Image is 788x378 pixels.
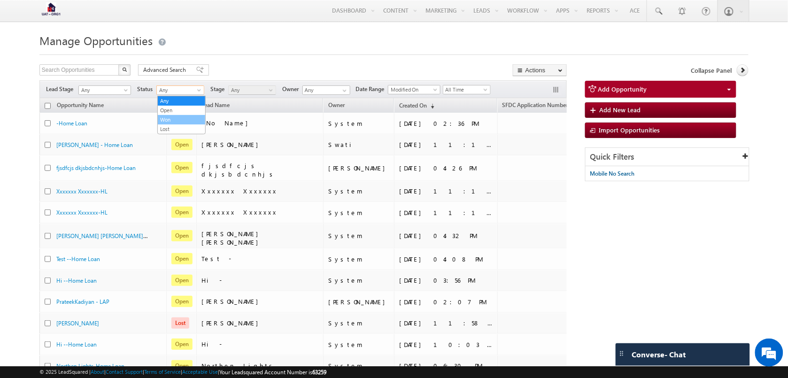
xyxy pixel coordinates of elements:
div: [DATE] 04:32 PM [399,231,493,240]
span: Modified On [388,85,437,94]
div: [DATE] 04:26 PM [399,164,493,172]
a: Xxxxxxx Xxxxxxx-HL [56,209,108,216]
span: Hi - [201,276,222,284]
div: [PERSON_NAME] [328,298,390,306]
input: Check all records [45,103,51,109]
span: Open [171,207,193,218]
div: [DATE] 11:12 AM [399,208,493,217]
span: Date Range [355,85,388,93]
a: Hi --Home Loan [56,341,97,348]
a: Open [158,106,205,115]
span: [PERSON_NAME] [201,319,263,327]
a: [PERSON_NAME] [56,320,99,327]
div: [DATE] 06:30 PM [399,362,493,370]
div: System [328,340,390,349]
a: Xxxxxxx Xxxxxxx-HL [56,188,108,195]
span: [PERSON_NAME] [201,140,263,148]
span: Advanced Search [143,66,189,74]
a: Any [156,85,204,95]
span: Owner [282,85,302,93]
span: Add New Lead [600,106,641,114]
div: Minimize live chat window [154,5,177,27]
span: fjsdfcjs dkjsbdcnhjs [201,162,276,178]
span: Test - [201,255,231,262]
span: SFDC Application Number [502,101,568,108]
span: Status [137,85,156,93]
a: Lost [158,125,205,133]
span: Mobile No Search [590,170,635,177]
div: Chat with us now [49,49,158,62]
a: Acceptable Use [182,369,218,375]
div: [DATE] 04:08 PM [399,255,493,263]
a: [PERSON_NAME] [PERSON_NAME]-Home Loan [56,231,174,239]
div: System [328,319,390,327]
span: Open [171,253,193,264]
button: Actions [513,64,567,76]
input: Type to Search [302,85,350,95]
a: All Time [443,85,491,94]
div: System [328,187,390,195]
span: Open [171,360,193,371]
span: Manage Opportunities [39,33,153,48]
div: System [328,255,390,263]
a: PrateekKadiyan - LAP [56,298,109,305]
span: Northen Lights [201,362,276,370]
a: Modified On [388,85,440,94]
div: [DATE] 02:36 PM [399,119,493,128]
div: Quick Filters [586,148,749,166]
span: Xxxxxxx Xxxxxxx [201,208,278,216]
div: [DATE] 11:12 AM [399,187,493,195]
span: Owner [328,101,345,108]
a: -Home Loan [56,120,87,127]
span: Lost [171,317,189,329]
div: Swati [328,140,390,149]
div: [DATE] 10:03 AM [399,340,493,349]
span: Open [171,339,193,350]
span: Collapse Panel [691,66,732,75]
a: Won [158,116,205,124]
div: System [328,119,390,128]
span: Add Opportunity [598,85,647,93]
span: Hi - [201,340,222,348]
textarea: Type your message and hit 'Enter' [12,87,171,281]
img: d_60004797649_company_0_60004797649 [16,49,39,62]
span: Open [171,162,193,173]
span: Any [229,86,273,94]
a: Opportunity Name [52,100,108,112]
div: [DATE] 02:07 PM [399,298,493,306]
div: [PERSON_NAME] [328,164,390,172]
span: [PERSON_NAME] [201,297,263,305]
a: Created On(sorted descending) [394,100,439,112]
a: Terms of Service [144,369,181,375]
a: Contact Support [106,369,143,375]
a: [PERSON_NAME] - Home Loan [56,141,133,148]
a: Northen Lights-Home Loan [56,363,124,370]
span: Lead Name [197,100,234,112]
div: System [328,208,390,217]
a: Any [78,85,131,95]
span: Open [171,139,193,150]
span: Any [79,86,128,94]
div: System [328,231,390,240]
a: Any [158,97,205,105]
span: Converse - Chat [632,350,686,359]
span: Open [171,185,193,197]
img: Search [122,67,127,72]
a: SFDC Application Number [498,100,573,112]
div: [DATE] 11:58 AM [399,319,493,327]
span: Open [171,230,193,241]
a: Show All Items [338,86,349,95]
span: Open [171,275,193,286]
span: (sorted descending) [427,102,434,110]
span: Any [157,86,201,94]
a: About [91,369,104,375]
span: [PERSON_NAME] [PERSON_NAME] [201,230,263,246]
span: © 2025 LeadSquared | | | | | [39,368,326,377]
span: All Time [443,85,488,94]
span: Opportunity Name [57,101,104,108]
img: carter-drag [618,350,626,357]
span: Open [171,296,193,307]
div: [DATE] 03:56 PM [399,276,493,285]
span: [No Name] [201,119,253,127]
div: System [328,276,390,285]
